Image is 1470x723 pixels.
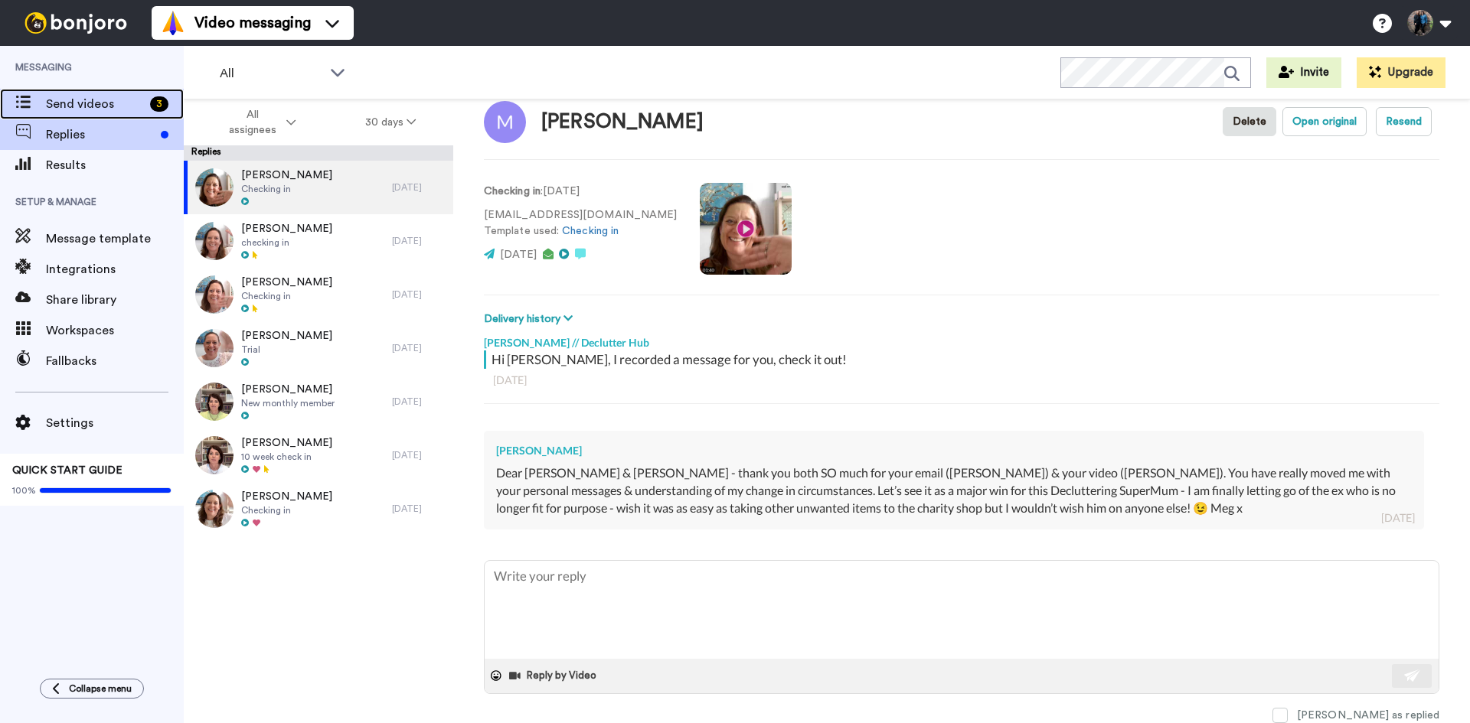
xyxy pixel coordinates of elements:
[184,161,453,214] a: [PERSON_NAME]Checking in[DATE]
[46,321,184,340] span: Workspaces
[150,96,168,112] div: 3
[392,288,446,301] div: [DATE]
[46,95,144,113] span: Send videos
[184,268,453,321] a: [PERSON_NAME]Checking in[DATE]
[184,145,453,161] div: Replies
[184,375,453,428] a: [PERSON_NAME]New monthly member[DATE]
[392,342,446,354] div: [DATE]
[69,682,132,695] span: Collapse menu
[18,12,133,34] img: bj-logo-header-white.svg
[496,443,1412,458] div: [PERSON_NAME]
[484,186,541,197] strong: Checking in
[500,249,537,260] span: [DATE]
[220,64,322,83] span: All
[392,396,446,408] div: [DATE]
[46,125,155,144] span: Replies
[241,221,332,236] span: [PERSON_NAME]
[392,449,446,461] div: [DATE]
[492,350,1436,369] div: Hi [PERSON_NAME], I recorded a message for you, check it out!
[484,327,1439,350] div: [PERSON_NAME] // Declutter Hub
[195,490,234,528] img: c4fd2701-45b2-4e47-a326-84a585e1a141-thumb.jpg
[46,230,184,248] span: Message template
[12,484,36,497] span: 100%
[241,236,332,249] span: checking in
[46,352,184,370] span: Fallbacks
[484,101,526,143] img: Image of Meg Fisher
[195,275,234,314] img: e4641542-e0dd-461a-a552-e913b7d2a92e-thumb.jpg
[1376,107,1432,136] button: Resend
[184,214,453,268] a: [PERSON_NAME]checking in[DATE]
[184,428,453,482] a: [PERSON_NAME]10 week check in[DATE]
[46,156,184,174] span: Results
[241,290,332,302] span: Checking in
[195,168,234,207] img: 92d2b876-1b20-4d01-8e9a-461bb4c0a29e-thumb.jpg
[241,435,332,451] span: [PERSON_NAME]
[241,183,332,195] span: Checking in
[187,101,331,144] button: All assignees
[496,464,1412,517] div: Dear [PERSON_NAME] & [PERSON_NAME] - thank you both SO much for your email ([PERSON_NAME]) & your...
[1266,57,1341,88] button: Invite
[508,664,601,687] button: Reply by Video
[1297,708,1439,723] div: [PERSON_NAME] as replied
[562,226,619,236] a: Checking in
[1404,669,1421,682] img: send-white.svg
[392,235,446,247] div: [DATE]
[241,344,332,356] span: Trial
[484,311,577,327] button: Delivery history
[221,107,283,138] span: All assignees
[241,382,335,397] span: [PERSON_NAME]
[46,260,184,278] span: Integrations
[46,414,184,432] span: Settings
[195,329,234,367] img: 066ad137-1beb-423d-848d-242935c0bea8-thumb.jpg
[1223,107,1276,136] button: Delete
[392,503,446,515] div: [DATE]
[241,328,332,344] span: [PERSON_NAME]
[195,222,234,260] img: d29bd175-0278-4c49-a35b-4e123a7462a3-thumb.jpg
[241,397,335,409] span: New monthly member
[484,184,677,200] p: : [DATE]
[184,482,453,536] a: [PERSON_NAME]Checking in[DATE]
[241,504,332,516] span: Checking in
[46,291,184,309] span: Share library
[241,451,332,463] span: 10 week check in
[1357,57,1445,88] button: Upgrade
[161,11,185,35] img: vm-color.svg
[195,436,234,474] img: e5146490-2b40-4429-bf88-1a75cca6dfe1-thumb.jpg
[493,373,1430,388] div: [DATE]
[241,168,332,183] span: [PERSON_NAME]
[12,465,122,476] span: QUICK START GUIDE
[194,12,311,34] span: Video messaging
[241,489,332,504] span: [PERSON_NAME]
[195,383,234,421] img: 669cadde-6fd9-4cb1-aeb3-f96c13e70908-thumb.jpg
[184,321,453,375] a: [PERSON_NAME]Trial[DATE]
[392,181,446,194] div: [DATE]
[541,111,704,133] div: [PERSON_NAME]
[1381,510,1415,526] div: [DATE]
[1282,107,1367,136] button: Open original
[331,109,451,136] button: 30 days
[241,275,332,290] span: [PERSON_NAME]
[40,679,144,699] button: Collapse menu
[484,207,677,239] p: [EMAIL_ADDRESS][DOMAIN_NAME] Template used:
